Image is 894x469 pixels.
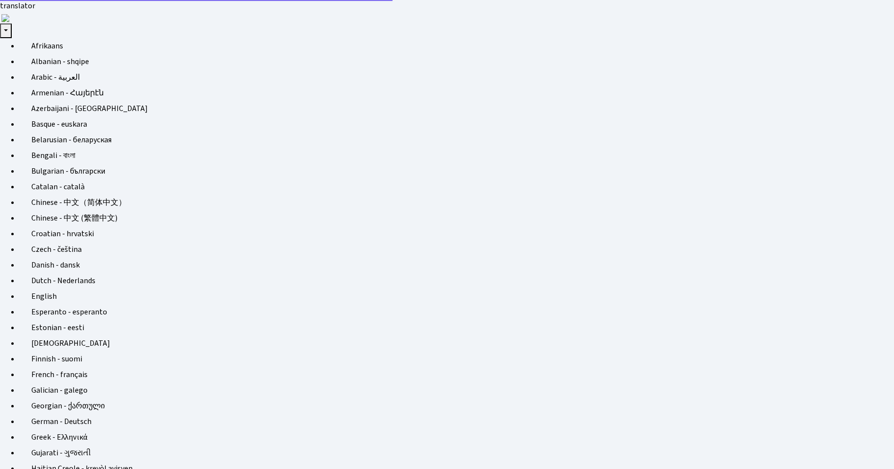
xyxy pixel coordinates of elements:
[20,210,894,226] a: Chinese - 中文 (繁體中文)
[20,179,894,195] a: Catalan - català
[20,335,894,351] a: [DEMOGRAPHIC_DATA]
[20,382,894,398] a: Galician - galego
[20,398,894,414] a: Georgian - ქართული
[20,445,894,461] a: Gujarati - ગુજરાતી
[20,289,894,304] a: English
[20,101,894,116] a: Azerbaijani - [GEOGRAPHIC_DATA]
[20,414,894,429] a: German - Deutsch
[20,116,894,132] a: Basque - euskara
[20,351,894,367] a: Finnish - suomi
[20,163,894,179] a: Bulgarian - български
[20,320,894,335] a: Estonian - eesti
[20,132,894,148] a: Belarusian - беларуская
[20,38,894,54] a: Afrikaans
[1,14,9,22] img: right-arrow.png
[20,195,894,210] a: Chinese - 中文（简体中文）
[20,69,894,85] a: Arabic - ‎‫العربية‬‎
[20,242,894,257] a: Czech - čeština
[20,304,894,320] a: Esperanto - esperanto
[20,148,894,163] a: Bengali - বাংলা
[20,367,894,382] a: French - français
[20,226,894,242] a: Croatian - hrvatski
[20,273,894,289] a: Dutch - Nederlands
[20,429,894,445] a: Greek - Ελληνικά
[20,54,894,69] a: Albanian - shqipe
[20,257,894,273] a: Danish - dansk
[20,85,894,101] a: Armenian - Հայերէն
